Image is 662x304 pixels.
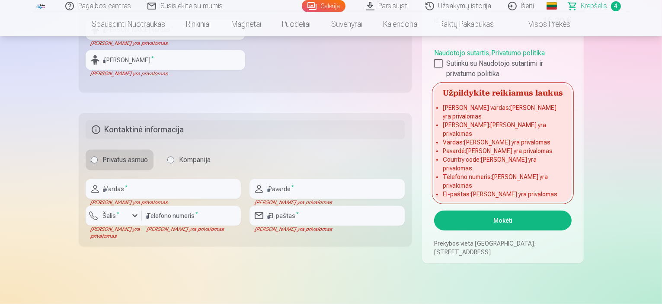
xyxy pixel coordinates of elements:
[611,1,621,11] span: 4
[443,155,563,173] li: Country code : [PERSON_NAME] yra privalomas
[491,49,545,57] a: Privatumo politika
[434,239,571,256] p: Prekybos vieta [GEOGRAPHIC_DATA], [STREET_ADDRESS]
[434,211,571,230] button: Mokėti
[434,45,571,79] div: ,
[321,12,373,36] a: Suvenyrai
[249,226,405,233] div: [PERSON_NAME] yra privalomas
[167,157,174,163] input: Kompanija
[86,40,245,47] div: [PERSON_NAME] yra privalomas
[443,138,563,147] li: Vardas : [PERSON_NAME] yra privalomas
[272,12,321,36] a: Puodeliai
[434,49,489,57] a: Naudotojo sutartis
[504,12,581,36] a: Visos prekės
[176,12,221,36] a: Rinkiniai
[443,121,563,138] li: [PERSON_NAME] : [PERSON_NAME] yra privalomas
[86,206,142,226] button: Šalis*
[91,157,98,163] input: Privatus asmuo
[443,103,563,121] li: [PERSON_NAME] vardas : [PERSON_NAME] yra privalomas
[86,70,245,77] div: [PERSON_NAME] yra privalomas
[99,211,123,220] label: Šalis
[36,3,46,9] img: /fa2
[249,199,405,206] div: [PERSON_NAME] yra privalomas
[581,1,608,11] span: Krepšelis
[221,12,272,36] a: Magnetai
[434,84,571,100] h5: Užpildykite reikiamus laukus
[86,120,405,139] h5: Kontaktinė informacija
[81,12,176,36] a: Spausdinti nuotraukas
[373,12,429,36] a: Kalendoriai
[162,150,216,170] label: Kompanija
[443,190,563,198] li: El-paštas : [PERSON_NAME] yra privalomas
[142,226,241,233] div: [PERSON_NAME] yra privalomas
[86,226,142,240] div: [PERSON_NAME] yra privalomas
[443,173,563,190] li: Telefono numeris : [PERSON_NAME] yra privalomas
[86,199,241,206] div: [PERSON_NAME] yra privalomas
[429,12,504,36] a: Raktų pakabukas
[443,147,563,155] li: Pavardė : [PERSON_NAME] yra privalomas
[86,150,154,170] label: Privatus asmuo
[434,58,571,79] label: Sutinku su Naudotojo sutartimi ir privatumo politika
